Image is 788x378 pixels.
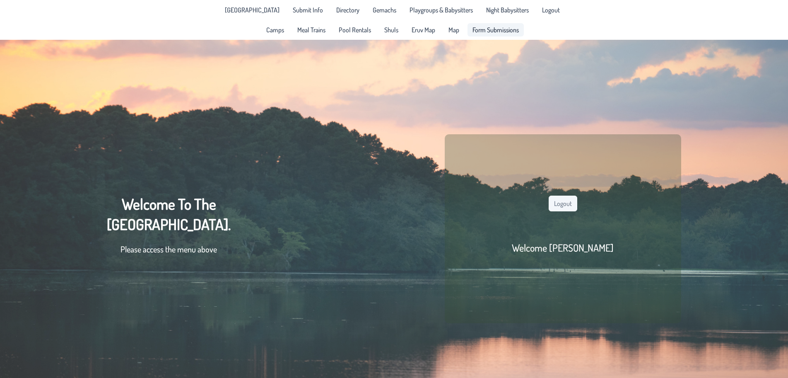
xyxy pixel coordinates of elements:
[410,7,473,13] span: Playgroups & Babysitters
[293,7,323,13] span: Submit Info
[405,3,478,17] a: Playgroups & Babysitters
[512,241,614,254] h2: Welcome [PERSON_NAME]
[537,3,565,17] li: Logout
[373,7,396,13] span: Gemachs
[297,27,325,33] span: Meal Trains
[542,7,560,13] span: Logout
[266,27,284,33] span: Camps
[443,23,464,36] a: Map
[336,7,359,13] span: Directory
[334,23,376,36] a: Pool Rentals
[549,196,577,211] button: Logout
[288,3,328,17] a: Submit Info
[107,243,231,255] p: Please access the menu above
[481,3,534,17] a: Night Babysitters
[384,27,398,33] span: Shuls
[225,7,280,13] span: [GEOGRAPHIC_DATA]
[412,27,435,33] span: Eruv Map
[339,27,371,33] span: Pool Rentals
[467,23,524,36] a: Form Submissions
[472,27,519,33] span: Form Submissions
[379,23,403,36] a: Shuls
[292,23,330,36] a: Meal Trains
[448,27,459,33] span: Map
[220,3,284,17] li: Pine Lake Park
[220,3,284,17] a: [GEOGRAPHIC_DATA]
[331,3,364,17] a: Directory
[368,3,401,17] a: Gemachs
[486,7,529,13] span: Night Babysitters
[407,23,440,36] a: Eruv Map
[261,23,289,36] a: Camps
[107,194,231,264] div: Welcome To The [GEOGRAPHIC_DATA].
